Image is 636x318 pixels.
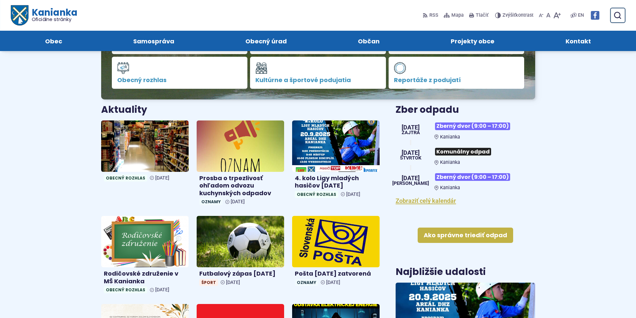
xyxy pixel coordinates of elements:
span: Kanianka [440,185,460,191]
span: Obecný rozhlas [117,77,242,83]
span: RSS [429,11,438,19]
a: Zobraziť celý kalendár [396,197,456,204]
h3: Aktuality [101,105,147,115]
h4: Futbalový zápas [DATE] [199,270,281,278]
button: Zväčšiť veľkosť písma [552,8,562,22]
span: Kanianka [440,160,460,165]
span: EN [578,11,584,19]
h4: Prosba o trpezlivosť ohľadom odvozu kuchynských odpadov [199,175,281,197]
span: štvrtok [400,156,421,161]
span: Kultúrne a športové podujatia [255,77,381,83]
a: Komunálny odpad Kanianka [DATE] štvrtok [396,145,535,165]
a: 4. kolo Ligy mladých hasičov [DATE] Obecný rozhlas [DATE] [292,120,380,201]
button: Zvýšiťkontrast [495,8,535,22]
span: Obecný rozhlas [295,191,338,198]
a: Reportáže z podujatí [389,57,524,89]
h4: 4. kolo Ligy mladých hasičov [DATE] [295,175,377,190]
a: Mapa [442,8,465,22]
span: Komunálny odpad [435,148,491,155]
button: Zmenšiť veľkosť písma [538,8,545,22]
span: [DATE] [226,280,240,285]
span: Zberný dvor (9:00 – 17:00) [435,122,510,130]
span: [DATE] [402,124,420,130]
a: Projekty obce [422,31,523,51]
a: Obecný rozhlas [DATE] [101,120,189,184]
h4: Pošta [DATE] zatvorená [295,270,377,278]
span: [DATE] [155,175,169,181]
span: Šport [199,279,218,286]
span: [PERSON_NAME] [392,181,429,186]
a: Obecný rozhlas [112,57,248,89]
a: Futbalový zápas [DATE] Šport [DATE] [197,216,284,288]
span: Obecný rozhlas [104,286,147,293]
h4: Rodičovské združenie v MŠ Kanianka [104,270,186,285]
img: Prejsť na domovskú stránku [11,5,28,26]
span: Obecný rozhlas [104,175,147,182]
span: Zberný dvor (9:00 – 17:00) [435,173,510,181]
span: [DATE] [231,199,245,205]
span: Oficiálne stránky [31,17,77,22]
a: Pošta [DATE] zatvorená Oznamy [DATE] [292,216,380,288]
h3: Zber odpadu [396,105,535,115]
span: Obecný úrad [245,31,287,51]
span: [DATE] [155,287,169,293]
a: Zberný dvor (9:00 – 17:00) Kanianka [DATE] Zajtra [396,120,535,140]
span: kontrast [502,13,534,18]
h3: Najbližšie udalosti [396,267,486,277]
a: RSS [423,8,440,22]
a: Rodičovské združenie v MŠ Kanianka Obecný rozhlas [DATE] [101,216,189,296]
button: Nastaviť pôvodnú veľkosť písma [545,8,552,22]
span: Zvýšiť [502,12,515,18]
span: Oznamy [295,279,318,286]
span: [DATE] [346,192,360,197]
a: Obec [16,31,91,51]
a: Samospráva [104,31,203,51]
span: [DATE] [392,175,429,181]
h1: Kanianka [28,8,77,22]
a: Kontakt [537,31,620,51]
span: Kontakt [566,31,591,51]
span: Zajtra [402,130,420,135]
span: Obec [45,31,62,51]
a: Občan [329,31,409,51]
a: Kultúrne a športové podujatia [250,57,386,89]
span: Tlačiť [476,13,488,18]
span: [DATE] [400,150,421,156]
a: Zberný dvor (9:00 – 17:00) Kanianka [DATE] [PERSON_NAME] [396,171,535,191]
span: Oznamy [199,198,223,205]
a: EN [577,11,585,19]
span: Kanianka [440,134,460,140]
a: Obecný úrad [216,31,315,51]
img: Prejsť na Facebook stránku [591,11,599,20]
span: Mapa [451,11,464,19]
span: Občan [358,31,380,51]
span: Projekty obce [451,31,494,51]
a: Logo Kanianka, prejsť na domovskú stránku. [11,5,77,26]
a: Prosba o trpezlivosť ohľadom odvozu kuchynských odpadov Oznamy [DATE] [197,120,284,208]
span: Samospráva [133,31,174,51]
span: [DATE] [326,280,340,285]
span: Reportáže z podujatí [394,77,519,83]
button: Tlačiť [468,8,490,22]
a: Ako správne triediť odpad [418,228,513,243]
